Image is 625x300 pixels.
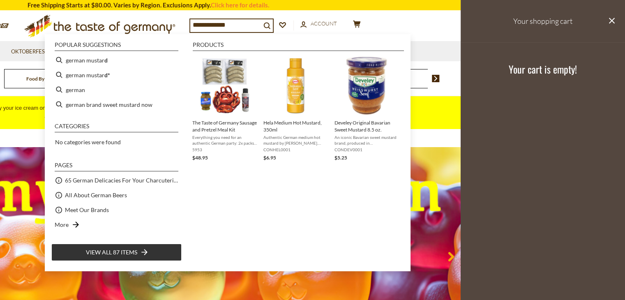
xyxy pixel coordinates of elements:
a: All About German Beers [65,190,127,200]
a: Develey Original Bavarian Sweet Mustard 8.5 oz.An iconic Bavarian sweet mustard brand, produced i... [334,56,399,162]
li: More [51,217,182,232]
li: 65 German Delicacies For Your Charcuterie Board [51,173,182,188]
li: Popular suggestions [55,42,178,51]
span: Develey Original Bavarian Sweet Mustard 8.5 oz. [334,119,399,133]
a: The Taste of Germany Sausage and Pretzel Meal KitEverything you need for an authentic German part... [192,56,257,162]
span: No categories were found [55,138,121,145]
li: Pages [55,162,178,171]
span: $6.95 [263,155,276,161]
img: next arrow [432,75,440,82]
li: Products [193,42,404,51]
li: german mustard* [51,67,182,82]
a: Account [300,19,337,28]
span: Everything you need for an authentic German party: 2x packs (a total of 8 -10 sausages) of The Ta... [192,134,257,146]
span: $48.95 [192,155,208,161]
li: Hela Medium Hot Mustard, 350ml [260,53,331,165]
h3: Your cart is empty! [471,63,615,75]
a: Oktoberfest [11,47,53,56]
span: Authentic German medium hot mustard by [PERSON_NAME]. Made with fine-grained, selected mustard se... [263,134,328,146]
a: Food By Category [26,76,65,82]
b: d [104,55,108,65]
li: german [51,82,182,97]
a: 65 German Delicacies For Your Charcuterie Board [65,175,178,185]
div: Instant Search Results [45,34,411,271]
span: View all 87 items [86,248,137,257]
li: Meet Our Brands [51,203,182,217]
span: The Taste of Germany Sausage and Pretzel Meal Kit [192,119,257,133]
span: $5.25 [334,155,347,161]
span: CONDEV0001 [334,147,399,152]
li: Categories [55,123,178,132]
li: View all 87 items [51,244,182,261]
li: german mustard [51,53,182,67]
li: All About German Beers [51,188,182,203]
a: Meet Our Brands [65,205,109,215]
li: The Taste of Germany Sausage and Pretzel Meal Kit [189,53,260,165]
li: Develey Original Bavarian Sweet Mustard 8.5 oz. [331,53,402,165]
span: An iconic Bavarian sweet mustard brand, produced in [GEOGRAPHIC_DATA], [GEOGRAPHIC_DATA], by [PER... [334,134,399,146]
a: Hela Medium Hot Mustard, 350mlAuthentic German medium hot mustard by [PERSON_NAME]. Made with fin... [263,56,328,162]
a: Click here for details. [211,1,269,9]
span: Hela Medium Hot Mustard, 350ml [263,119,328,133]
li: german brand sweet mustard now [51,97,182,112]
span: CONHEL0001 [263,147,328,152]
span: Account [311,20,337,27]
span: 5953 [192,147,257,152]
